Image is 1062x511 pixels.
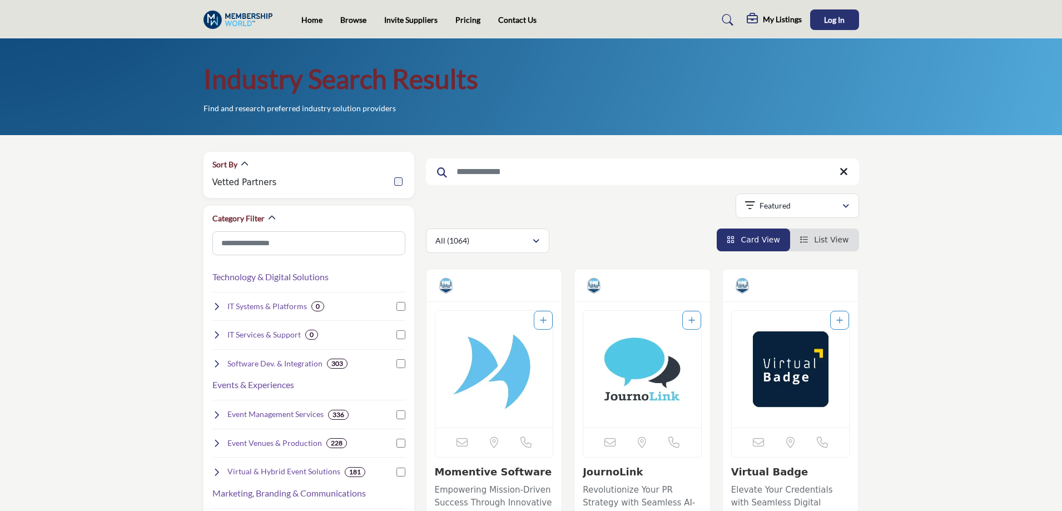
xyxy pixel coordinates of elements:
[734,277,751,294] img: Vetted Partners Badge Icon
[396,410,405,419] input: Select Event Management Services checkbox
[212,231,405,255] input: Search Category
[435,466,554,478] h3: Momentive Software
[747,13,802,27] div: My Listings
[800,235,849,244] a: View List
[583,466,702,478] h3: JournoLink
[498,15,537,24] a: Contact Us
[763,14,802,24] h5: My Listings
[305,330,318,340] div: 0 Results For IT Services & Support
[583,311,701,428] img: JournoLink
[396,439,405,448] input: Select Event Venues & Production checkbox
[384,15,438,24] a: Invite Suppliers
[731,466,850,478] h3: Virtual Badge
[438,277,454,294] img: Vetted Partners Badge Icon
[331,360,343,368] b: 303
[540,316,547,325] a: Add To List
[396,302,405,311] input: Select IT Systems & Platforms checkbox
[396,359,405,368] input: Select Software Dev. & Integration checkbox
[435,311,553,428] a: Open Listing in new tab
[717,229,790,251] li: Card View
[212,159,237,170] h2: Sort By
[212,176,277,189] label: Vetted Partners
[790,229,859,251] li: List View
[727,235,780,244] a: View Card
[212,378,294,391] button: Events & Experiences
[227,438,322,449] h4: Event Venues & Production : Physical spaces and production services for live events.
[741,235,780,244] span: Card View
[204,11,279,29] img: Site Logo
[316,302,320,310] b: 0
[810,9,859,30] button: Log In
[227,409,324,420] h4: Event Management Services : Planning, logistics, and event registration.
[435,311,553,428] img: Momentive Software
[396,330,405,339] input: Select IT Services & Support checkbox
[394,177,403,186] input: Vetted Partners checkbox
[585,277,602,294] img: Vetted Partners Badge Icon
[212,213,265,224] h2: Category Filter
[310,331,314,339] b: 0
[583,311,701,428] a: Open Listing in new tab
[732,311,850,428] img: Virtual Badge
[836,316,843,325] a: Add To List
[731,466,808,478] a: Virtual Badge
[426,158,859,185] input: Search Keyword
[435,466,552,478] a: Momentive Software
[814,235,848,244] span: List View
[435,235,469,246] p: All (1064)
[227,301,307,312] h4: IT Systems & Platforms : Core systems like CRM, AMS, EMS, CMS, and LMS.
[736,194,859,218] button: Featured
[340,15,366,24] a: Browse
[227,466,340,477] h4: Virtual & Hybrid Event Solutions : Digital tools and platforms for hybrid and virtual events.
[732,311,850,428] a: Open Listing in new tab
[204,103,396,114] p: Find and research preferred industry solution providers
[396,468,405,477] input: Select Virtual & Hybrid Event Solutions checkbox
[301,15,322,24] a: Home
[760,200,791,211] p: Featured
[711,11,741,29] a: Search
[583,466,643,478] a: JournoLink
[227,329,301,340] h4: IT Services & Support : Ongoing technology support, hosting, and security.
[212,487,366,500] button: Marketing, Branding & Communications
[227,358,322,369] h4: Software Dev. & Integration : Custom software builds and system integrations.
[688,316,695,325] a: Add To List
[455,15,480,24] a: Pricing
[345,467,365,477] div: 181 Results For Virtual & Hybrid Event Solutions
[327,359,348,369] div: 303 Results For Software Dev. & Integration
[311,301,324,311] div: 0 Results For IT Systems & Platforms
[333,411,344,419] b: 336
[349,468,361,476] b: 181
[426,229,549,253] button: All (1064)
[204,62,478,96] h1: Industry Search Results
[331,439,343,447] b: 228
[328,410,349,420] div: 336 Results For Event Management Services
[326,438,347,448] div: 228 Results For Event Venues & Production
[212,270,329,284] button: Technology & Digital Solutions
[824,15,845,24] span: Log In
